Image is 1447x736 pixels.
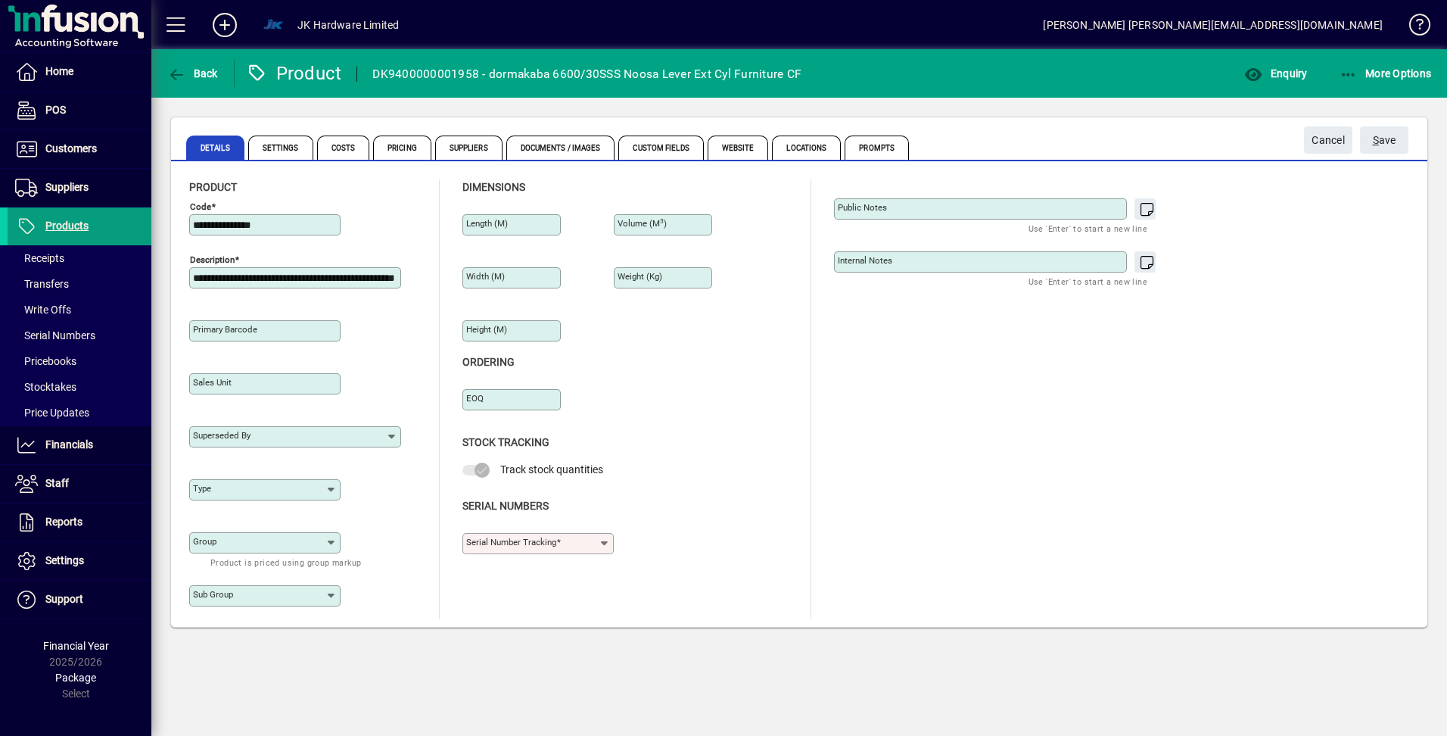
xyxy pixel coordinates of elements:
span: Suppliers [435,136,503,160]
button: Cancel [1304,126,1352,154]
span: Settings [45,554,84,566]
mat-hint: Use 'Enter' to start a new line [1028,273,1147,290]
span: Staff [45,477,69,489]
a: Write Offs [8,297,151,323]
a: Customers [8,130,151,168]
span: Website [708,136,769,160]
span: POS [45,104,66,116]
mat-label: Group [193,536,216,547]
span: Pricing [373,136,431,160]
mat-label: Volume (m ) [618,218,667,229]
span: Transfers [15,278,69,290]
span: Documents / Images [506,136,615,160]
button: Save [1360,126,1408,154]
a: Reports [8,504,151,541]
a: Settings [8,542,151,580]
div: Product [246,61,342,86]
mat-label: Width (m) [466,271,505,282]
div: DK9400000001958 - dormakaba 6600/30SSS Noosa Lever Ext Cyl Furniture CF [372,62,801,86]
mat-label: Internal Notes [838,255,892,266]
span: Serial Numbers [15,329,95,341]
span: Cancel [1312,128,1345,153]
mat-label: Type [193,483,211,494]
button: More Options [1336,60,1436,87]
span: Track stock quantities [500,463,603,476]
span: Details [186,136,244,160]
a: Staff [8,465,151,503]
span: Financial Year [43,640,109,652]
span: Price Updates [15,407,89,419]
span: Product [189,181,237,193]
a: POS [8,92,151,129]
button: Enquiry [1240,60,1311,87]
span: Costs [317,136,370,160]
a: Support [8,581,151,619]
mat-label: Height (m) [466,324,507,335]
span: Package [55,672,96,684]
mat-label: Sub group [193,589,233,600]
button: Back [163,60,222,87]
a: Transfers [8,271,151,297]
mat-label: Primary barcode [193,324,257,335]
span: Locations [772,136,841,160]
span: Reports [45,516,82,528]
mat-label: Weight (Kg) [618,271,662,282]
span: Serial Numbers [462,500,549,512]
span: Pricebooks [15,355,76,367]
span: Back [167,67,218,80]
a: Financials [8,426,151,464]
span: Enquiry [1244,67,1307,80]
a: Price Updates [8,400,151,426]
mat-label: Superseded by [193,430,251,441]
a: Home [8,53,151,91]
span: ave [1373,128,1396,153]
a: Pricebooks [8,348,151,374]
span: Receipts [15,252,64,264]
a: Suppliers [8,169,151,207]
mat-label: EOQ [466,393,484,404]
span: Stock Tracking [462,436,549,448]
span: Ordering [462,356,515,368]
span: More Options [1340,67,1432,80]
span: Custom Fields [618,136,703,160]
span: Write Offs [15,304,71,316]
a: Stocktakes [8,374,151,400]
div: JK Hardware Limited [297,13,399,37]
mat-label: Serial Number tracking [466,537,556,547]
a: Knowledge Base [1398,3,1428,52]
span: S [1373,134,1379,146]
span: Suppliers [45,181,89,193]
mat-label: Length (m) [466,218,508,229]
span: Prompts [845,136,909,160]
sup: 3 [660,217,664,225]
span: Stocktakes [15,381,76,393]
mat-hint: Use 'Enter' to start a new line [1028,220,1147,237]
button: Profile [249,11,297,39]
span: Home [45,65,73,77]
span: Customers [45,142,97,154]
mat-label: Description [190,254,235,265]
app-page-header-button: Back [151,60,235,87]
button: Add [201,11,249,39]
mat-hint: Product is priced using group markup [210,554,361,571]
span: Financials [45,438,93,451]
span: Settings [248,136,313,160]
a: Receipts [8,245,151,271]
mat-label: Code [190,201,211,212]
span: Products [45,220,89,232]
span: Dimensions [462,181,525,193]
span: Support [45,593,83,605]
mat-label: Public Notes [838,202,887,213]
div: [PERSON_NAME] [PERSON_NAME][EMAIL_ADDRESS][DOMAIN_NAME] [1043,13,1383,37]
mat-label: Sales unit [193,377,232,388]
a: Serial Numbers [8,323,151,348]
